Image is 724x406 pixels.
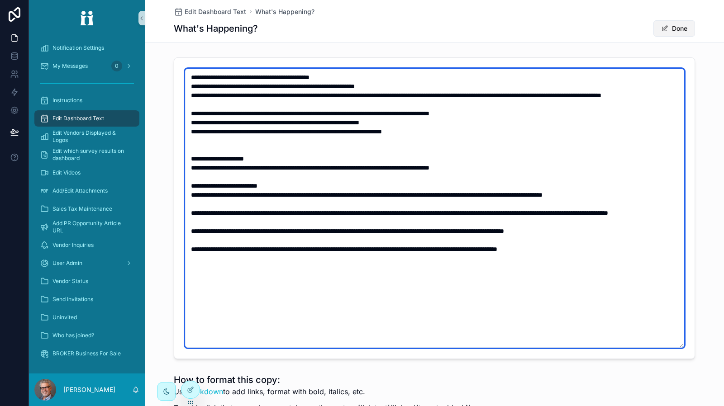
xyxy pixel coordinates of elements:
a: Edit which survey results on dashboard [34,146,139,163]
p: [PERSON_NAME] [63,385,115,394]
span: BROKER Business For Sale [52,350,121,357]
div: 0 [111,61,122,71]
span: Edit Videos [52,169,81,176]
a: Add/Edit Attachments [34,183,139,199]
span: Edit which survey results on dashboard [52,147,130,162]
button: Done [653,20,695,37]
a: Edit Dashboard Text [174,7,246,16]
a: Edit Videos [34,165,139,181]
h1: How to format this copy: [174,373,476,386]
a: Markdown [187,387,223,396]
a: Vendor Inquiries [34,237,139,253]
span: My Messages [52,62,88,70]
a: User Admin [34,255,139,271]
span: Sales Tax Maintenance [52,205,112,212]
span: Notification Settings [52,44,104,52]
a: Sales Tax Maintenance [34,201,139,217]
span: User Admin [52,260,82,267]
span: Uninvited [52,314,77,321]
img: App logo [74,11,100,25]
span: Edit Dashboard Text [52,115,104,122]
a: BROKER Business For Sale [34,345,139,362]
a: Notification Settings [34,40,139,56]
a: Uninvited [34,309,139,326]
span: Vendor Status [52,278,88,285]
a: Edit Dashboard Text [34,110,139,127]
a: What's Happening? [255,7,314,16]
a: Edit Vendors Displayed & Logos [34,128,139,145]
a: Vendor Status [34,273,139,289]
span: Edit Vendors Displayed & Logos [52,129,130,144]
a: Send Invitations [34,291,139,307]
h1: What's Happening? [174,22,258,35]
p: Use to add links, format with bold, italics, etc. [174,386,476,397]
span: Add PR Opportunity Article URL [52,220,130,234]
div: scrollable content [29,36,145,373]
a: My Messages0 [34,58,139,74]
a: Add PR Opportunity Article URL [34,219,139,235]
span: Who has joined? [52,332,94,339]
span: Instructions [52,97,82,104]
span: Edit Dashboard Text [185,7,246,16]
a: Instructions [34,92,139,109]
span: Vendor Inquiries [52,241,94,249]
span: Add/Edit Attachments [52,187,108,194]
span: Send Invitations [52,296,93,303]
a: Who has joined? [34,327,139,344]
